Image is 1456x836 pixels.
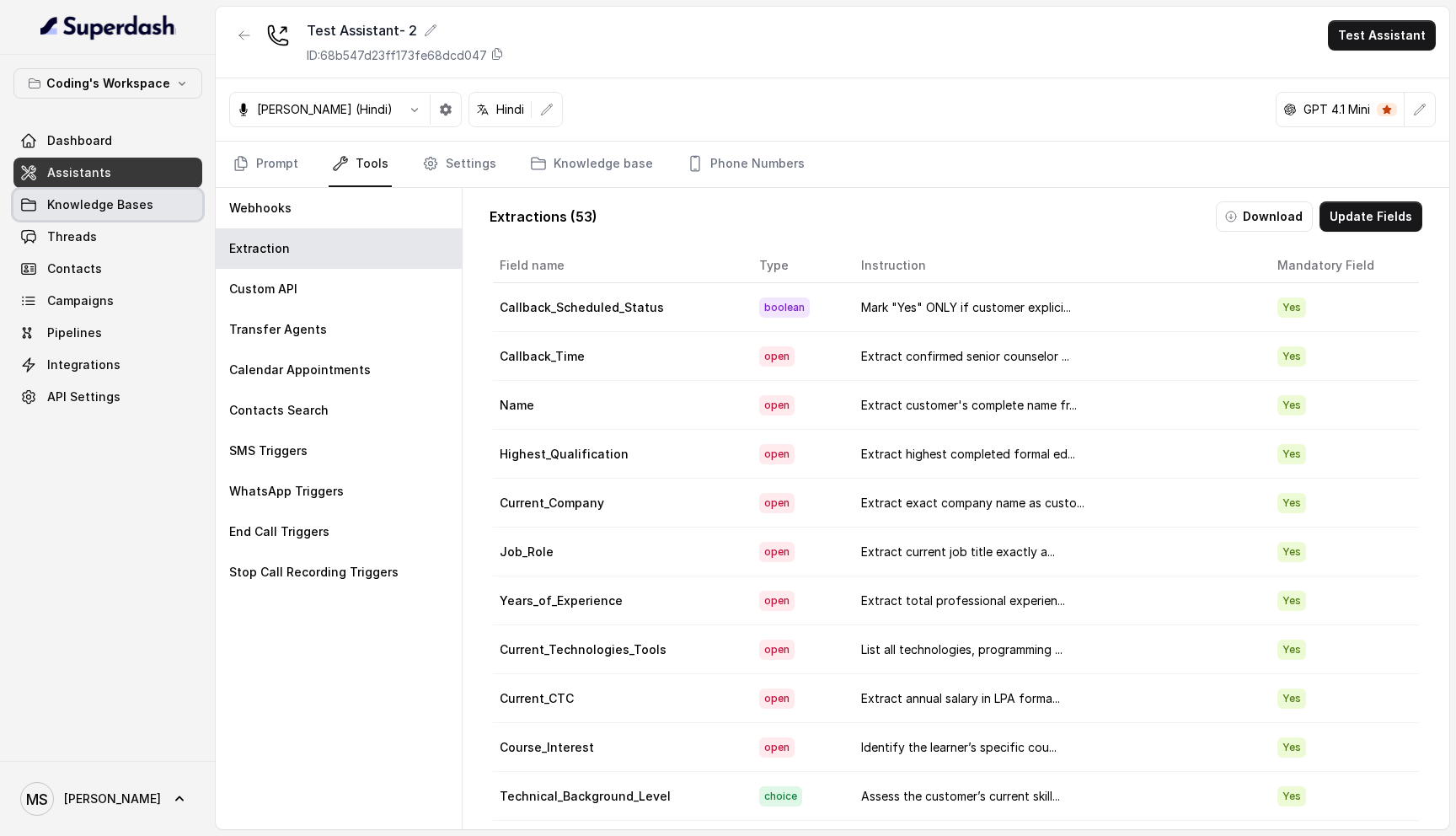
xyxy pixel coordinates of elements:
button: Download [1216,201,1313,232]
p: Calendar Appointments [229,362,371,378]
p: Custom API [229,281,297,297]
button: Coding's Workspace [13,68,202,99]
span: open [759,346,795,367]
td: List all technologies, programming ... [848,625,1264,674]
p: Hindi [496,101,524,118]
span: Yes [1277,737,1306,758]
span: Yes [1277,591,1306,611]
a: Pipelines [13,318,202,348]
a: Integrations [13,350,202,380]
nav: Tabs [229,142,1436,187]
td: Highest_Qualification [493,430,746,479]
span: open [759,493,795,513]
span: Assistants [47,164,111,181]
p: ID: 68b547d23ff173fe68dcd047 [307,47,487,64]
span: Dashboard [47,132,112,149]
a: Knowledge Bases [13,190,202,220]
a: Phone Numbers [683,142,808,187]
span: Yes [1277,640,1306,660]
td: Callback_Scheduled_Status [493,283,746,332]
a: Threads [13,222,202,252]
td: Current_Technologies_Tools [493,625,746,674]
td: Extract current job title exactly a... [848,528,1264,576]
p: Webhooks [229,200,292,217]
td: Extract total professional experien... [848,576,1264,625]
td: Mark "Yes" ONLY if customer explici... [848,283,1264,332]
span: open [759,689,795,709]
p: SMS Triggers [229,442,308,459]
td: Assess the customer’s current skill... [848,772,1264,821]
a: Dashboard [13,126,202,156]
span: open [759,591,795,611]
span: Campaigns [47,292,114,309]
a: Knowledge base [527,142,656,187]
span: open [759,640,795,660]
td: Current_Company [493,479,746,528]
p: End Call Triggers [229,523,329,540]
th: Mandatory Field [1264,249,1419,283]
th: Type [746,249,848,283]
td: Current_CTC [493,674,746,723]
span: API Settings [47,389,120,405]
span: open [759,444,795,464]
a: [PERSON_NAME] [13,775,202,823]
span: Knowledge Bases [47,196,153,213]
span: Yes [1277,395,1306,415]
span: open [759,737,795,758]
p: Extractions ( 53 ) [490,206,597,227]
a: API Settings [13,382,202,412]
span: open [759,395,795,415]
span: Yes [1277,444,1306,464]
td: Extract confirmed senior counselor ... [848,332,1264,381]
p: WhatsApp Triggers [229,483,344,500]
img: light.svg [40,13,176,40]
p: GPT 4.1 Mini [1303,101,1370,118]
td: Job_Role [493,528,746,576]
p: Contacts Search [229,402,329,419]
a: Contacts [13,254,202,284]
span: Yes [1277,297,1306,318]
th: Field name [493,249,746,283]
td: Extract annual salary in LPA forma... [848,674,1264,723]
a: Campaigns [13,286,202,316]
span: Integrations [47,356,120,373]
p: Transfer Agents [229,321,327,338]
span: [PERSON_NAME] [64,790,161,807]
td: Extract customer's complete name fr... [848,381,1264,430]
p: Stop Call Recording Triggers [229,564,399,581]
td: Extract exact company name as custo... [848,479,1264,528]
td: Technical_Background_Level [493,772,746,821]
span: choice [759,786,802,807]
p: Coding's Workspace [46,73,170,94]
button: Test Assistant [1328,20,1436,51]
p: [PERSON_NAME] (Hindi) [257,101,393,118]
span: Yes [1277,689,1306,709]
span: Contacts [47,260,102,277]
a: Tools [329,142,392,187]
a: Assistants [13,158,202,188]
text: MS [26,790,48,808]
td: Years_of_Experience [493,576,746,625]
span: Yes [1277,786,1306,807]
td: Name [493,381,746,430]
a: Prompt [229,142,302,187]
div: Test Assistant- 2 [307,20,504,40]
span: boolean [759,297,810,318]
span: Threads [47,228,97,245]
p: Extraction [229,240,290,257]
span: Yes [1277,493,1306,513]
span: Yes [1277,346,1306,367]
button: Update Fields [1319,201,1422,232]
span: Pipelines [47,324,102,341]
td: Course_Interest [493,723,746,772]
th: Instruction [848,249,1264,283]
span: Yes [1277,542,1306,562]
td: Callback_Time [493,332,746,381]
td: Identify the learner’s specific cou... [848,723,1264,772]
svg: openai logo [1283,103,1297,116]
td: Extract highest completed formal ed... [848,430,1264,479]
a: Settings [419,142,500,187]
span: open [759,542,795,562]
